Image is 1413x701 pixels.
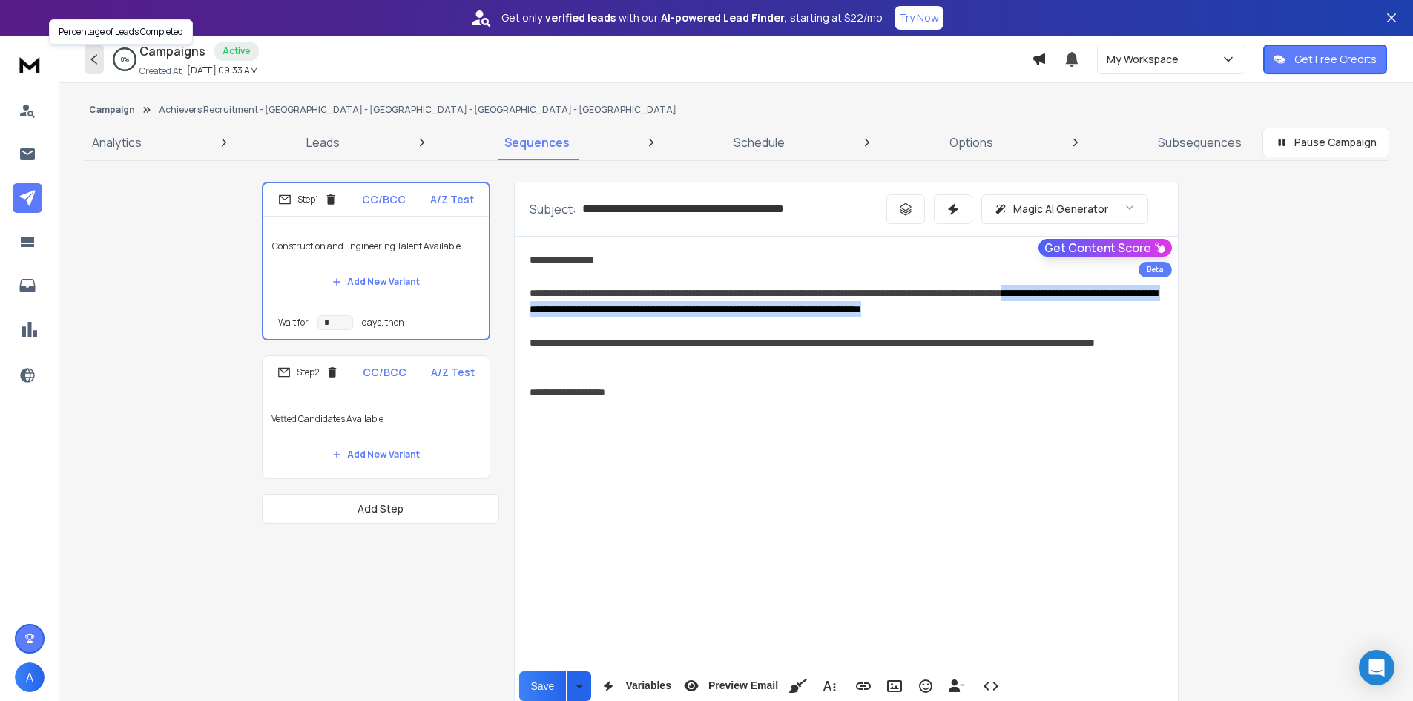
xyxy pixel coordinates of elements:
div: Percentage of Leads Completed [49,19,193,45]
p: CC/BCC [363,365,406,380]
a: Analytics [83,125,151,160]
button: Insert Unsubscribe Link [943,671,971,701]
p: Magic AI Generator [1013,202,1108,217]
button: Add Step [262,494,499,524]
span: Variables [622,679,674,692]
p: My Workspace [1107,52,1185,67]
p: Leads [306,134,340,151]
button: Insert Link (Ctrl+K) [849,671,877,701]
p: Achievers Recruitment - [GEOGRAPHIC_DATA] - [GEOGRAPHIC_DATA] - [GEOGRAPHIC_DATA] - [GEOGRAPHIC_D... [159,104,676,116]
button: Code View [977,671,1005,701]
button: Emoticons [912,671,940,701]
div: Beta [1139,262,1172,277]
button: Add New Variant [320,267,432,297]
p: Subject: [530,200,576,218]
p: Get only with our starting at $22/mo [501,10,883,25]
strong: verified leads [545,10,616,25]
button: Add New Variant [320,440,432,470]
p: Vetted Candidates Available [271,398,481,440]
p: Schedule [734,134,785,151]
a: Schedule [725,125,794,160]
p: A/Z Test [430,192,474,207]
p: days, then [362,317,404,329]
div: Step 2 [277,366,339,379]
a: Leads [297,125,349,160]
p: Subsequences [1158,134,1242,151]
div: Step 1 [278,193,337,206]
button: Save [519,671,567,701]
p: Analytics [92,134,142,151]
a: Sequences [495,125,579,160]
strong: AI-powered Lead Finder, [661,10,787,25]
button: Magic AI Generator [981,194,1148,224]
p: [DATE] 09:33 AM [187,65,258,76]
button: Variables [594,671,674,701]
button: More Text [815,671,843,701]
button: Preview Email [677,671,781,701]
button: Get Free Credits [1263,45,1387,74]
p: Get Free Credits [1294,52,1377,67]
div: Active [214,42,259,61]
li: Step1CC/BCCA/Z TestConstruction and Engineering Talent AvailableAdd New VariantWait fordays, then [262,182,490,340]
p: 0 % [121,55,129,64]
p: Try Now [899,10,939,25]
button: Campaign [89,104,135,116]
p: A/Z Test [431,365,475,380]
button: Get Content Score [1038,239,1172,257]
div: Open Intercom Messenger [1359,650,1394,685]
p: CC/BCC [362,192,406,207]
button: Pause Campaign [1262,128,1389,157]
p: Construction and Engineering Talent Available [272,226,480,267]
span: Preview Email [705,679,781,692]
button: A [15,662,45,692]
img: logo [15,50,45,78]
a: Options [941,125,1002,160]
button: Insert Image (Ctrl+P) [880,671,909,701]
p: Sequences [504,134,570,151]
li: Step2CC/BCCA/Z TestVetted Candidates AvailableAdd New Variant [262,355,490,479]
button: Clean HTML [784,671,812,701]
p: Created At: [139,65,184,77]
button: Try Now [895,6,943,30]
p: Wait for [278,317,309,329]
h1: Campaigns [139,42,205,60]
p: Options [949,134,993,151]
a: Subsequences [1149,125,1251,160]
